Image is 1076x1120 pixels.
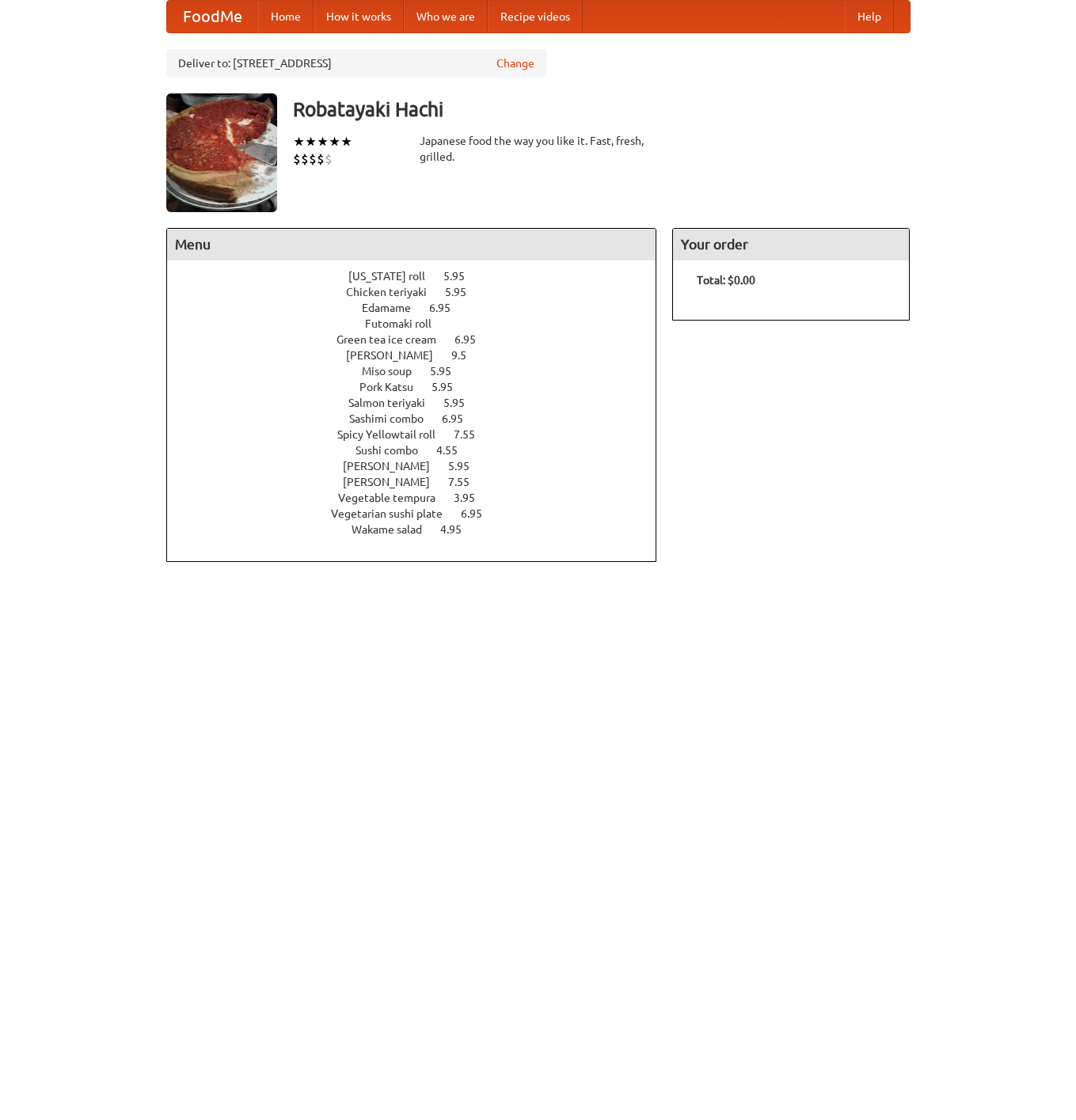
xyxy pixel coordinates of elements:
[362,302,480,314] a: Edamame 6.95
[346,349,449,362] span: [PERSON_NAME]
[346,286,443,298] span: Chicken teriyaki
[314,1,404,32] a: How it works
[352,523,491,536] a: Wakame salad 4.95
[488,1,583,32] a: Recipe videos
[348,270,441,283] span: [US_STATE] roll
[346,349,496,362] a: [PERSON_NAME] 9.5
[442,412,479,425] span: 6.95
[430,365,467,378] span: 5.95
[440,523,477,536] span: 4.95
[293,93,911,125] h3: Robatayaki Hachi
[343,460,499,473] a: [PERSON_NAME] 5.95
[349,412,492,425] a: Sashimi combo 6.95
[673,229,909,260] h4: Your order
[337,428,451,441] span: Spicy Yellowtail roll
[301,150,309,168] li: $
[496,55,534,71] a: Change
[348,270,494,283] a: [US_STATE] roll 5.95
[355,444,434,457] span: Sushi combo
[349,412,439,425] span: Sashimi combo
[338,492,504,504] a: Vegetable tempura 3.95
[404,1,488,32] a: Who we are
[337,428,504,441] a: Spicy Yellowtail roll 7.55
[355,444,487,457] a: Sushi combo 4.55
[420,133,657,165] div: Japanese food the way you like it. Fast, fresh, grilled.
[331,507,458,520] span: Vegetarian sushi plate
[359,381,429,393] span: Pork Katsu
[448,460,485,473] span: 5.95
[697,274,755,287] b: Total: $0.00
[317,150,325,168] li: $
[343,476,446,488] span: [PERSON_NAME]
[309,150,317,168] li: $
[432,381,469,393] span: 5.95
[445,286,482,298] span: 5.95
[346,286,496,298] a: Chicken teriyaki 5.95
[340,133,352,150] li: ★
[362,365,481,378] a: Miso soup 5.95
[365,317,477,330] a: Futomaki roll
[167,229,656,260] h4: Menu
[352,523,438,536] span: Wakame salad
[166,49,546,78] div: Deliver to: [STREET_ADDRESS]
[348,397,494,409] a: Salmon teriyaki 5.95
[336,333,505,346] a: Green tea ice cream 6.95
[343,460,446,473] span: [PERSON_NAME]
[443,270,481,283] span: 5.95
[293,150,301,168] li: $
[448,476,485,488] span: 7.55
[305,133,317,150] li: ★
[443,397,481,409] span: 5.95
[845,1,894,32] a: Help
[293,133,305,150] li: ★
[454,492,491,504] span: 3.95
[362,302,427,314] span: Edamame
[258,1,314,32] a: Home
[436,444,473,457] span: 4.55
[348,397,441,409] span: Salmon teriyaki
[166,93,277,212] img: angular.jpg
[429,302,466,314] span: 6.95
[317,133,329,150] li: ★
[454,428,491,441] span: 7.55
[461,507,498,520] span: 6.95
[325,150,333,168] li: $
[359,381,482,393] a: Pork Katsu 5.95
[362,365,428,378] span: Miso soup
[167,1,258,32] a: FoodMe
[343,476,499,488] a: [PERSON_NAME] 7.55
[329,133,340,150] li: ★
[451,349,482,362] span: 9.5
[338,492,451,504] span: Vegetable tempura
[336,333,452,346] span: Green tea ice cream
[454,333,492,346] span: 6.95
[331,507,511,520] a: Vegetarian sushi plate 6.95
[365,317,447,330] span: Futomaki roll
